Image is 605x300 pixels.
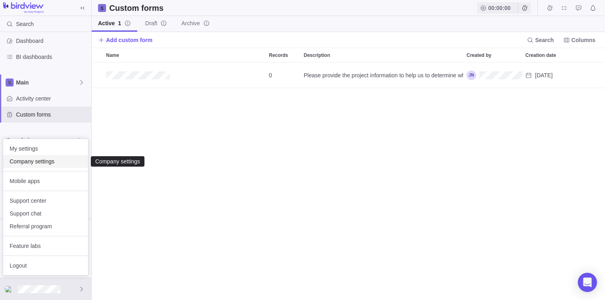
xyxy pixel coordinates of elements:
a: Feature labs [3,240,88,252]
span: Logout [10,262,82,270]
span: Support chat [10,209,82,217]
a: Company settings [3,155,88,168]
a: Support center [3,194,88,207]
span: Support center [10,197,82,205]
a: Support chat [3,207,88,220]
span: My settings [10,145,82,153]
a: Logout [3,259,88,272]
span: Company settings [10,157,82,165]
a: Mobile apps [3,175,88,187]
img: Show [5,286,14,292]
a: Referral program [3,220,88,233]
span: Referral program [10,222,82,230]
span: Mobile apps [10,177,82,185]
a: My settings [3,142,88,155]
div: Company settings [94,158,141,165]
span: Feature labs [10,242,82,250]
div: Jonathan Nieves [5,284,14,294]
